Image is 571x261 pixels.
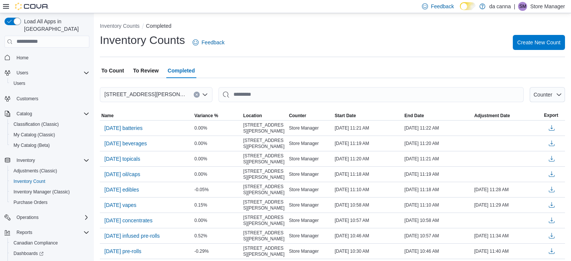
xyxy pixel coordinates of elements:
[11,238,89,247] span: Canadian Compliance
[14,189,70,195] span: Inventory Manager (Classic)
[14,132,55,138] span: My Catalog (Classic)
[14,240,58,246] span: Canadian Compliance
[334,113,356,119] span: Start Date
[11,187,89,196] span: Inventory Manager (Classic)
[202,39,224,46] span: Feedback
[403,185,473,194] div: [DATE] 11:18 AM
[14,121,59,127] span: Classification (Classic)
[193,185,242,194] div: -0.05%
[14,68,31,77] button: Users
[431,3,454,10] span: Feedback
[530,2,565,11] p: Store Manager
[289,233,319,239] span: Store Manager
[289,248,319,254] span: Store Manager
[194,92,200,98] button: Clear input
[289,171,319,177] span: Store Manager
[489,2,511,11] p: da canna
[544,112,558,118] span: Export
[11,79,28,88] a: Users
[101,153,143,164] button: [DATE] topicals
[242,182,288,197] div: [STREET_ADDRESS][PERSON_NAME]
[14,109,35,118] button: Catalog
[193,201,242,210] div: 0.15%
[193,124,242,133] div: 0.00%
[100,23,140,29] button: Inventory Counts
[133,63,158,78] span: To Review
[288,111,333,120] button: Counter
[104,186,139,193] span: [DATE] edibles
[11,120,62,129] a: Classification (Classic)
[17,70,28,76] span: Users
[289,156,319,162] span: Store Manager
[8,197,92,208] button: Purchase Orders
[202,92,208,98] button: Open list of options
[403,201,473,210] div: [DATE] 11:10 AM
[333,185,403,194] div: [DATE] 11:10 AM
[146,23,172,29] button: Completed
[193,170,242,179] div: 0.00%
[193,216,242,225] div: 0.00%
[193,154,242,163] div: 0.00%
[242,136,288,151] div: [STREET_ADDRESS][PERSON_NAME]
[101,113,114,119] span: Name
[289,217,319,223] span: Store Manager
[473,111,542,120] button: Adjustment Date
[460,10,460,11] span: Dark Mode
[17,96,38,102] span: Customers
[519,2,526,11] span: SM
[14,94,41,103] a: Customers
[2,109,92,119] button: Catalog
[14,156,38,165] button: Inventory
[11,120,89,129] span: Classification (Classic)
[193,139,242,148] div: 0.00%
[194,113,218,119] span: Variance %
[2,155,92,166] button: Inventory
[101,138,150,149] button: [DATE] beverages
[11,187,73,196] a: Inventory Manager (Classic)
[14,250,44,256] span: Dashboards
[403,216,473,225] div: [DATE] 10:58 AM
[104,155,140,163] span: [DATE] topicals
[14,199,48,205] span: Purchase Orders
[403,124,473,133] div: [DATE] 11:22 AM
[473,185,542,194] div: [DATE] 11:28 AM
[242,111,288,120] button: Location
[8,140,92,151] button: My Catalog (Beta)
[14,142,50,148] span: My Catalog (Beta)
[333,139,403,148] div: [DATE] 11:19 AM
[289,125,319,131] span: Store Manager
[15,3,49,10] img: Cova
[104,201,136,209] span: [DATE] vapes
[11,238,61,247] a: Canadian Compliance
[14,68,89,77] span: Users
[333,124,403,133] div: [DATE] 11:21 AM
[101,63,124,78] span: To Count
[101,215,155,226] button: [DATE] concentrates
[101,169,143,180] button: [DATE] oil/caps
[333,170,403,179] div: [DATE] 11:18 AM
[100,111,193,120] button: Name
[14,228,35,237] button: Reports
[8,176,92,187] button: Inventory Count
[101,122,146,134] button: [DATE] batteries
[242,228,288,243] div: [STREET_ADDRESS][PERSON_NAME]
[104,124,143,132] span: [DATE] batteries
[101,246,145,257] button: [DATE] pre-rolls
[14,53,89,62] span: Home
[8,166,92,176] button: Adjustments (Classic)
[473,201,542,210] div: [DATE] 11:29 AM
[242,213,288,228] div: [STREET_ADDRESS][PERSON_NAME]
[403,111,473,120] button: End Date
[403,170,473,179] div: [DATE] 11:19 AM
[11,141,53,150] a: My Catalog (Beta)
[289,113,306,119] span: Counter
[11,198,89,207] span: Purchase Orders
[289,187,319,193] span: Store Manager
[473,247,542,256] div: [DATE] 11:40 AM
[474,113,510,119] span: Adjustment Date
[513,35,565,50] button: Create New Count
[193,231,242,240] div: 0.52%
[2,52,92,63] button: Home
[333,247,403,256] div: [DATE] 10:30 AM
[218,87,524,102] input: This is a search bar. After typing your query, hit enter to filter the results lower in the page.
